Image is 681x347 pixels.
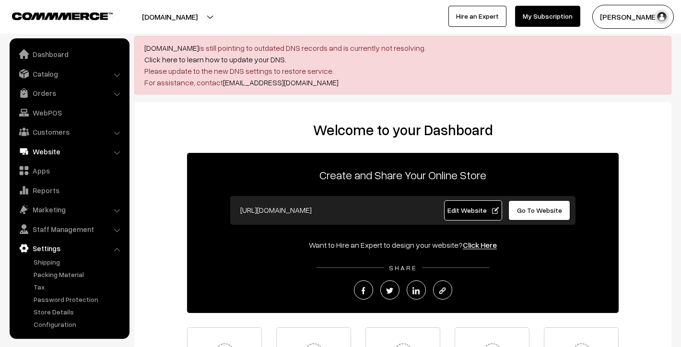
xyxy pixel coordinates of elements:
[12,201,126,218] a: Marketing
[12,240,126,257] a: Settings
[12,104,126,121] a: WebPOS
[447,206,499,214] span: Edit Website
[592,5,674,29] button: [PERSON_NAME]
[444,200,503,220] a: Edit Website
[31,269,126,279] a: Packing Material
[187,166,619,184] p: Create and Share Your Online Store
[12,46,126,63] a: Dashboard
[655,10,669,24] img: user
[517,206,562,214] span: Go To Website
[108,5,231,29] button: [DOMAIN_NAME]
[144,121,662,139] h2: Welcome to your Dashboard
[223,78,339,87] a: [EMAIL_ADDRESS][DOMAIN_NAME]
[384,264,422,272] span: SHARE
[508,200,570,220] a: Go To Website
[12,12,113,20] img: COMMMERCE
[12,84,126,102] a: Orders
[12,143,126,160] a: Website
[134,36,671,94] div: is still pointing to outdated DNS records and is currently not resolving. Please update to the ne...
[12,123,126,140] a: Customers
[31,257,126,267] a: Shipping
[144,55,286,64] a: Click here to learn how to update your DNS.
[12,182,126,199] a: Reports
[187,239,619,251] div: Want to Hire an Expert to design your website?
[12,220,126,238] a: Staff Management
[515,6,580,27] a: My Subscription
[448,6,506,27] a: Hire an Expert
[31,294,126,304] a: Password Protection
[463,240,497,250] a: Click Here
[31,307,126,317] a: Store Details
[12,162,126,179] a: Apps
[144,43,199,53] a: [DOMAIN_NAME]
[31,282,126,292] a: Tax
[31,319,126,329] a: Configuration
[12,65,126,82] a: Catalog
[12,10,96,21] a: COMMMERCE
